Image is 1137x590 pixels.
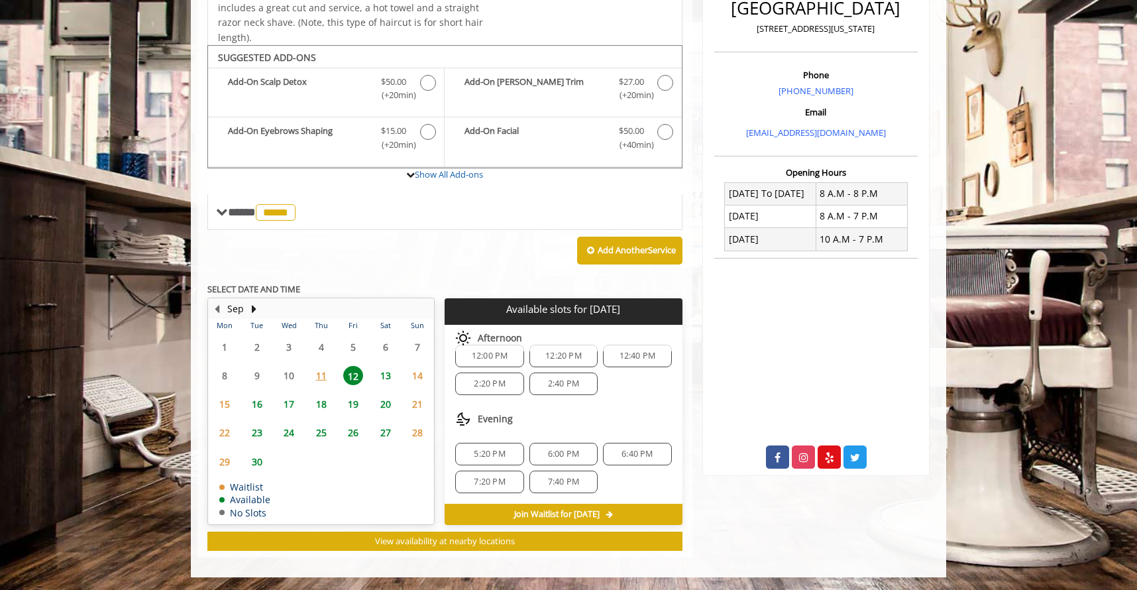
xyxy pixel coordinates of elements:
[337,418,369,447] td: Select day26
[369,319,401,332] th: Sat
[718,22,914,36] p: [STREET_ADDRESS][US_STATE]
[478,333,522,343] span: Afternoon
[451,124,675,155] label: Add-On Facial
[305,361,337,390] td: Select day11
[474,449,505,459] span: 5:20 PM
[529,373,598,395] div: 2:40 PM
[545,351,582,361] span: 12:20 PM
[369,418,401,447] td: Select day27
[746,127,886,139] a: [EMAIL_ADDRESS][DOMAIN_NAME]
[464,124,605,152] b: Add-On Facial
[311,366,331,385] span: 11
[577,237,682,265] button: Add AnotherService
[779,85,853,97] a: [PHONE_NUMBER]
[381,75,406,89] span: $50.00
[376,423,396,442] span: 27
[816,228,907,251] td: 10 A.M - 7 P.M
[402,390,434,418] td: Select day21
[305,319,337,332] th: Thu
[209,319,241,332] th: Mon
[407,366,427,385] span: 14
[402,319,434,332] th: Sun
[311,394,331,414] span: 18
[603,345,671,367] div: 12:40 PM
[620,351,656,361] span: 12:40 PM
[619,124,644,138] span: $50.00
[209,418,241,447] td: Select day22
[450,304,677,315] p: Available slots for [DATE]
[311,423,331,442] span: 25
[472,351,508,361] span: 12:00 PM
[514,509,600,520] span: Join Waitlist for [DATE]
[207,45,682,168] div: The Made Man Haircut Add-onS
[343,423,363,442] span: 26
[402,418,434,447] td: Select day28
[241,390,272,418] td: Select day16
[622,449,653,459] span: 6:40 PM
[376,366,396,385] span: 13
[375,535,515,547] span: View availability at nearby locations
[548,449,579,459] span: 6:00 PM
[529,345,598,367] div: 12:20 PM
[455,471,523,493] div: 7:20 PM
[415,168,483,180] a: Show All Add-ons
[402,361,434,390] td: Select day14
[343,366,363,385] span: 12
[218,51,316,64] b: SUGGESTED ADD-ONS
[474,379,505,389] span: 2:20 PM
[337,361,369,390] td: Select day12
[273,418,305,447] td: Select day24
[718,107,914,117] h3: Email
[241,319,272,332] th: Tue
[337,390,369,418] td: Select day19
[464,75,605,103] b: Add-On [PERSON_NAME] Trim
[247,452,267,471] span: 30
[241,447,272,475] td: Select day30
[215,394,235,414] span: 15
[725,228,816,251] td: [DATE]
[219,508,270,518] td: No Slots
[209,390,241,418] td: Select day15
[455,330,471,346] img: afternoon slots
[376,394,396,414] span: 20
[215,452,235,471] span: 29
[603,443,671,465] div: 6:40 PM
[273,319,305,332] th: Wed
[305,418,337,447] td: Select day25
[598,244,676,256] b: Add Another Service
[407,423,427,442] span: 28
[374,138,413,152] span: (+20min )
[478,414,513,424] span: Evening
[718,70,914,80] h3: Phone
[228,124,368,152] b: Add-On Eyebrows Shaping
[211,302,222,316] button: Previous Month
[247,423,267,442] span: 23
[219,495,270,504] td: Available
[455,411,471,427] img: evening slots
[279,423,299,442] span: 24
[369,361,401,390] td: Select day13
[816,205,907,227] td: 8 A.M - 7 P.M
[248,302,259,316] button: Next Month
[219,482,270,492] td: Waitlist
[215,124,437,155] label: Add-On Eyebrows Shaping
[215,75,437,106] label: Add-On Scalp Detox
[474,477,505,487] span: 7:20 PM
[228,75,368,103] b: Add-On Scalp Detox
[612,88,651,102] span: (+20min )
[529,471,598,493] div: 7:40 PM
[619,75,644,89] span: $27.00
[451,75,675,106] label: Add-On Beard Trim
[816,182,907,205] td: 8 A.M - 8 P.M
[455,373,523,395] div: 2:20 PM
[343,394,363,414] span: 19
[381,124,406,138] span: $15.00
[241,418,272,447] td: Select day23
[374,88,413,102] span: (+20min )
[207,283,300,295] b: SELECT DATE AND TIME
[215,423,235,442] span: 22
[407,394,427,414] span: 21
[725,205,816,227] td: [DATE]
[305,390,337,418] td: Select day18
